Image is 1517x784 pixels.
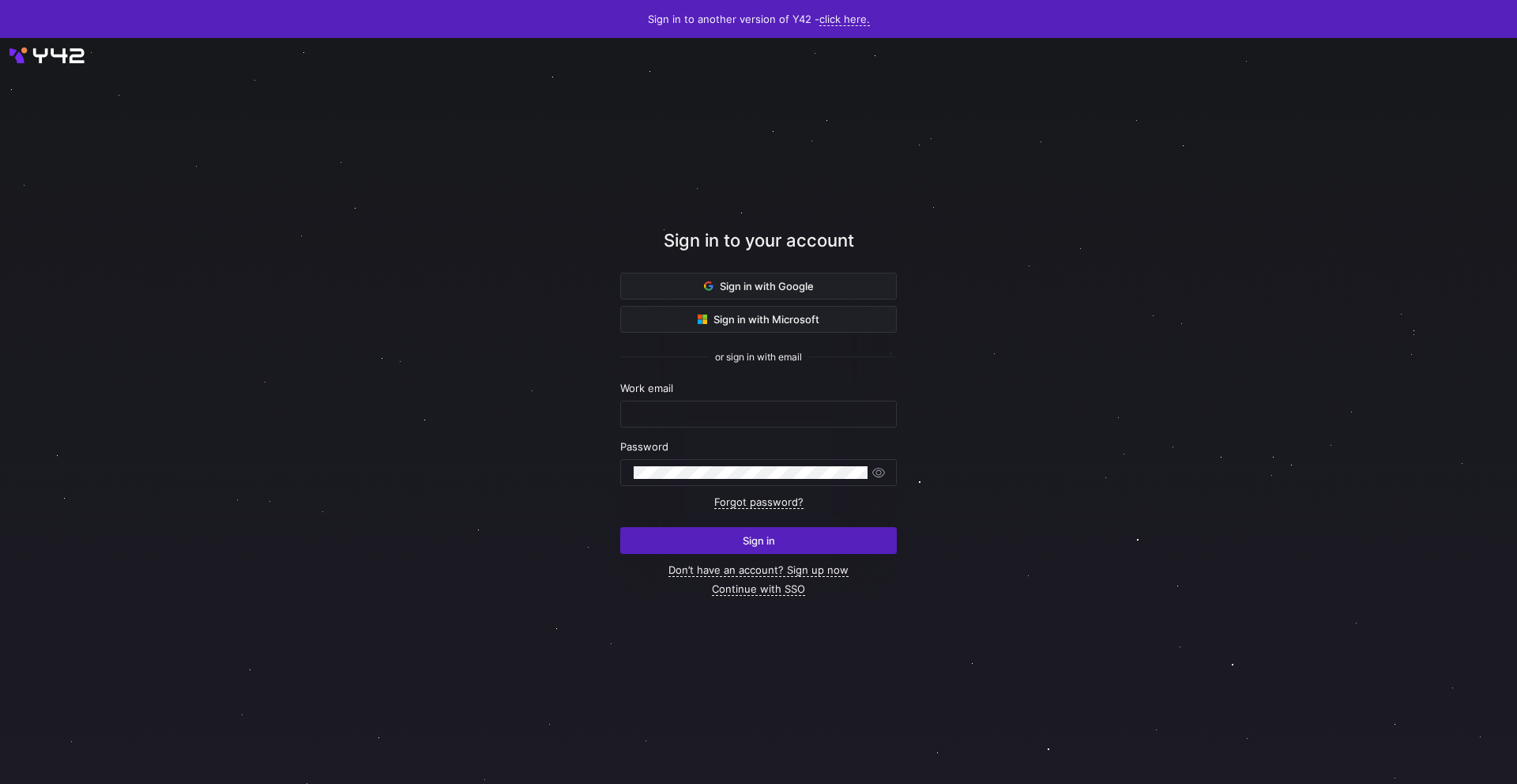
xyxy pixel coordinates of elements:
[620,382,673,394] span: Work email
[620,527,897,554] button: Sign in
[698,313,819,326] span: Sign in with Microsoft
[620,228,897,273] div: Sign in to your account
[743,534,775,547] span: Sign in
[668,563,849,577] a: Don’t have an account? Sign up now
[620,273,897,300] button: Sign in with Google
[715,352,802,363] span: or sign in with email
[704,280,814,292] span: Sign in with Google
[620,440,668,453] span: Password
[712,582,805,596] a: Continue with SSO
[620,306,897,333] button: Sign in with Microsoft
[819,13,870,26] a: click here.
[714,496,804,509] a: Forgot password?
